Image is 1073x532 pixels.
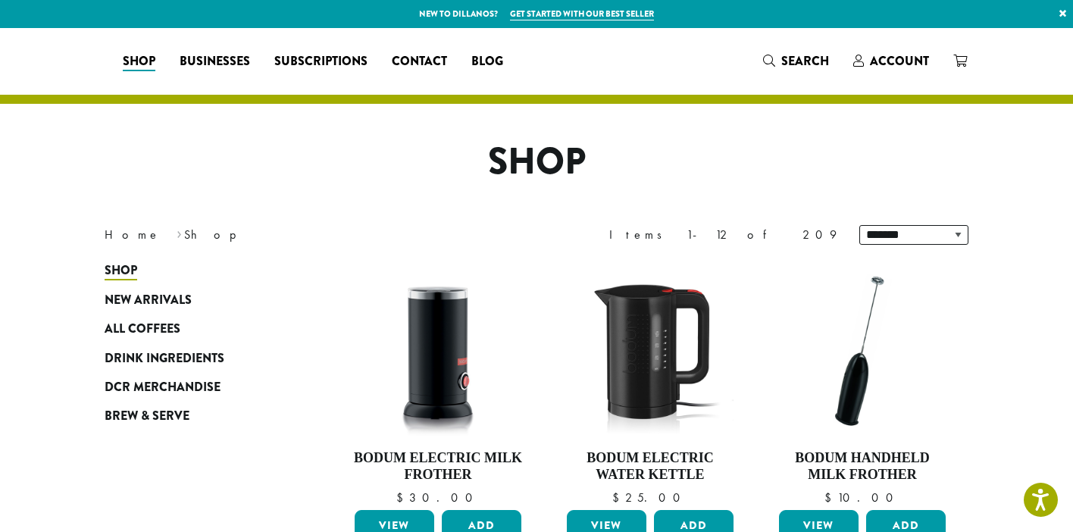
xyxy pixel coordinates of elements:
[351,264,525,504] a: Bodum Electric Milk Frother $30.00
[180,52,250,71] span: Businesses
[775,450,949,483] h4: Bodum Handheld Milk Frother
[870,52,929,70] span: Account
[396,490,480,505] bdi: 30.00
[111,49,167,74] a: Shop
[751,49,841,74] a: Search
[775,264,949,504] a: Bodum Handheld Milk Frother $10.00
[471,52,503,71] span: Blog
[396,490,409,505] span: $
[105,226,514,244] nav: Breadcrumb
[105,315,286,343] a: All Coffees
[105,378,221,397] span: DCR Merchandise
[93,140,980,184] h1: Shop
[274,52,368,71] span: Subscriptions
[105,286,286,315] a: New Arrivals
[563,264,737,438] img: DP3955.01.png
[510,8,654,20] a: Get started with our best seller
[123,52,155,71] span: Shop
[612,490,625,505] span: $
[105,349,224,368] span: Drink Ingredients
[105,402,286,430] a: Brew & Serve
[105,407,189,426] span: Brew & Serve
[105,261,137,280] span: Shop
[177,221,182,244] span: ›
[824,490,900,505] bdi: 10.00
[609,226,837,244] div: Items 1-12 of 209
[612,490,687,505] bdi: 25.00
[781,52,829,70] span: Search
[351,264,525,438] img: DP3954.01-002.png
[105,320,180,339] span: All Coffees
[351,450,525,483] h4: Bodum Electric Milk Frother
[563,264,737,504] a: Bodum Electric Water Kettle $25.00
[105,227,161,243] a: Home
[563,450,737,483] h4: Bodum Electric Water Kettle
[105,343,286,372] a: Drink Ingredients
[775,264,949,438] img: DP3927.01-002.png
[392,52,447,71] span: Contact
[105,373,286,402] a: DCR Merchandise
[824,490,837,505] span: $
[105,256,286,285] a: Shop
[105,291,192,310] span: New Arrivals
